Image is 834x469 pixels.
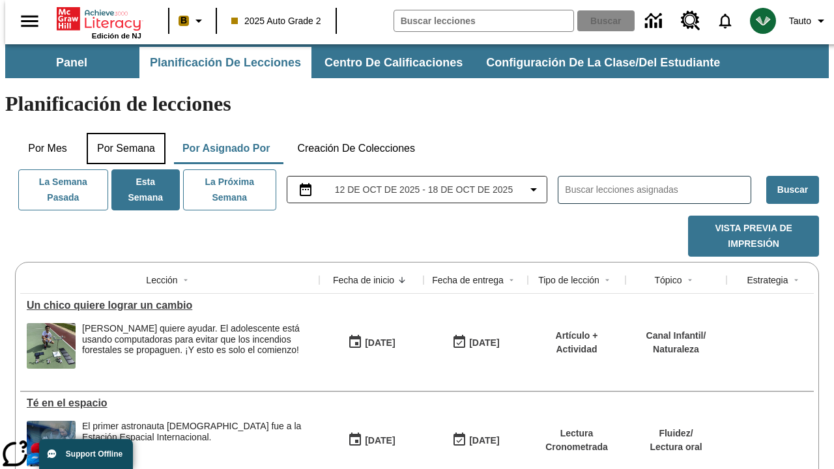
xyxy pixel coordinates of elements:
[343,428,399,453] button: 10/06/25: Primer día en que estuvo disponible la lección
[172,133,281,164] button: Por asignado por
[293,182,542,197] button: Seleccione el intervalo de fechas opción del menú
[534,329,619,356] p: Artículo + Actividad
[87,133,165,164] button: Por semana
[469,433,499,449] div: [DATE]
[82,323,313,369] div: Ryan Honary quiere ayudar. El adolescente está usando computadoras para evitar que los incendios ...
[180,12,187,29] span: B
[314,47,473,78] button: Centro de calificaciones
[432,274,504,287] div: Fecha de entrega
[18,169,108,210] button: La semana pasada
[766,176,819,204] button: Buscar
[650,440,702,454] p: Lectura oral
[111,169,180,210] button: Esta semana
[10,2,49,40] button: Abrir el menú lateral
[335,183,513,197] span: 12 de oct de 2025 - 18 de oct de 2025
[27,421,76,466] img: Un astronauta, el primero del Reino Unido que viaja a la Estación Espacial Internacional, saluda ...
[673,3,708,38] a: Centro de recursos, Se abrirá en una pestaña nueva.
[56,55,87,70] span: Panel
[139,47,311,78] button: Planificación de lecciones
[789,14,811,28] span: Tauto
[365,433,395,449] div: [DATE]
[646,329,706,343] p: Canal Infantil /
[27,300,313,311] a: Un chico quiere lograr un cambio, Lecciones
[747,274,788,287] div: Estrategia
[504,272,519,288] button: Sort
[27,300,313,311] div: Un chico quiere lograr un cambio
[476,47,730,78] button: Configuración de la clase/del estudiante
[650,427,702,440] p: Fluidez /
[82,421,313,466] div: El primer astronauta británico fue a la Estación Espacial Internacional.
[7,47,137,78] button: Panel
[469,335,499,351] div: [DATE]
[599,272,615,288] button: Sort
[534,427,619,454] p: Lectura Cronometrada
[66,449,122,459] span: Support Offline
[27,323,76,369] img: Ryan Honary posa en cuclillas con unos dispositivos de detección de incendios
[57,5,141,40] div: Portada
[448,428,504,453] button: 10/12/25: Último día en que podrá accederse la lección
[394,272,410,288] button: Sort
[150,55,301,70] span: Planificación de lecciones
[146,274,177,287] div: Lección
[486,55,720,70] span: Configuración de la clase/del estudiante
[688,216,819,257] button: Vista previa de impresión
[565,180,751,199] input: Buscar lecciones asignadas
[92,32,141,40] span: Edición de NJ
[394,10,573,31] input: Buscar campo
[742,4,784,38] button: Escoja un nuevo avatar
[5,47,732,78] div: Subbarra de navegación
[15,133,80,164] button: Por mes
[82,323,313,356] div: [PERSON_NAME] quiere ayudar. El adolescente está usando computadoras para evitar que los incendio...
[526,182,541,197] svg: Collapse Date Range Filter
[654,274,682,287] div: Tópico
[637,3,673,39] a: Centro de información
[448,330,504,355] button: 10/15/25: Último día en que podrá accederse la lección
[5,92,829,116] h1: Planificación de lecciones
[788,272,804,288] button: Sort
[750,8,776,34] img: avatar image
[646,343,706,356] p: Naturaleza
[324,55,463,70] span: Centro de calificaciones
[173,9,212,33] button: Boost El color de la clase es anaranjado claro. Cambiar el color de la clase.
[57,6,141,32] a: Portada
[5,44,829,78] div: Subbarra de navegación
[231,14,321,28] span: 2025 Auto Grade 2
[287,133,425,164] button: Creación de colecciones
[39,439,133,469] button: Support Offline
[82,421,313,443] div: El primer astronauta [DEMOGRAPHIC_DATA] fue a la Estación Espacial Internacional.
[708,4,742,38] a: Notificaciones
[27,397,313,409] a: Té en el espacio, Lecciones
[183,169,276,210] button: La próxima semana
[682,272,698,288] button: Sort
[333,274,394,287] div: Fecha de inicio
[784,9,834,33] button: Perfil/Configuración
[343,330,399,355] button: 10/15/25: Primer día en que estuvo disponible la lección
[365,335,395,351] div: [DATE]
[538,274,599,287] div: Tipo de lección
[178,272,194,288] button: Sort
[27,397,313,409] div: Té en el espacio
